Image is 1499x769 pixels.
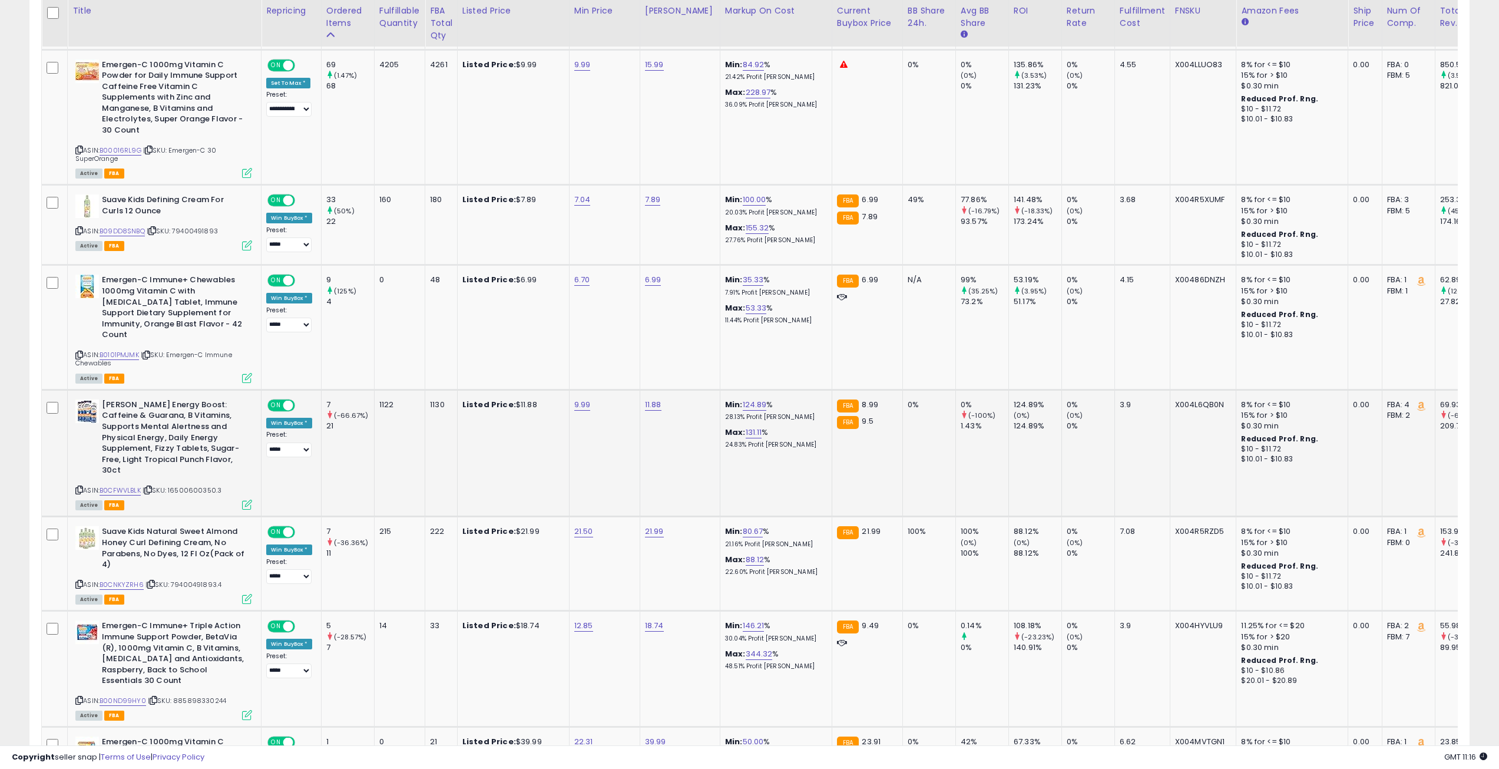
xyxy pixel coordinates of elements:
small: (-18.33%) [1021,206,1053,216]
div: Preset: [266,91,312,117]
a: B0101PMJMK [100,350,139,360]
span: FBA [104,241,124,251]
div: 88.12% [1014,548,1061,559]
span: ON [269,60,283,70]
a: 7.89 [645,194,661,206]
div: 0.00 [1353,400,1372,410]
div: $0.30 min [1241,296,1339,307]
span: ON [269,196,283,206]
div: Preset: [266,226,312,253]
span: | SKU: 79400491893 [147,226,218,236]
b: Emergen-C Immune+ Chewables 1000mg Vitamin C with [MEDICAL_DATA] Tablet, Immune Support Dietary S... [102,275,245,343]
a: 131.11 [746,427,762,438]
b: Min: [725,59,743,70]
div: FBA: 0 [1387,60,1426,70]
span: 8.99 [862,399,878,410]
a: 100.00 [743,194,766,206]
div: 0% [1067,548,1114,559]
p: 27.76% Profit [PERSON_NAME] [725,236,823,245]
div: Return Rate [1067,5,1110,29]
b: Max: [725,222,746,233]
a: 228.97 [746,87,771,98]
div: 15% for > $10 [1241,206,1339,216]
p: 36.09% Profit [PERSON_NAME] [725,101,823,109]
div: 49% [908,194,947,205]
div: $0.30 min [1241,421,1339,431]
div: Set To Max * [266,78,310,88]
small: (0%) [1067,411,1083,420]
small: FBA [837,275,859,288]
a: 6.70 [574,274,590,286]
span: OFF [293,400,312,410]
div: Preset: [266,558,312,585]
div: $0.30 min [1241,81,1339,91]
div: 15% for > $10 [1241,286,1339,296]
small: (0%) [1014,538,1030,547]
div: 3.68 [1120,194,1161,205]
div: 33 [326,194,374,205]
div: % [725,555,823,576]
div: 51.17% [1014,296,1061,307]
div: 0% [908,60,947,70]
small: (-66.67%) [334,411,368,420]
b: Reduced Prof. Rng. [1241,309,1318,319]
a: 80.67 [743,526,763,537]
span: OFF [293,60,312,70]
p: 20.03% Profit [PERSON_NAME] [725,209,823,217]
b: Listed Price: [462,194,516,205]
div: 160 [379,194,416,205]
a: 88.12 [746,554,765,566]
b: Max: [725,302,746,313]
div: 7 [326,526,374,537]
b: Reduced Prof. Rng. [1241,94,1318,104]
b: Min: [725,274,743,285]
a: 9.99 [574,399,591,411]
div: 1.43% [961,421,1008,431]
div: Fulfillment Cost [1120,5,1165,29]
div: 0% [1067,275,1114,285]
div: FBA Total Qty [430,5,452,42]
div: $21.99 [462,526,560,537]
small: (0%) [1067,538,1083,547]
div: Title [72,5,256,17]
span: | SKU: 16500600350.3 [143,486,221,495]
a: B00ND99HY0 [100,696,146,706]
div: 0% [1067,400,1114,410]
div: 0% [1067,194,1114,205]
small: FBA [837,212,859,225]
div: $7.89 [462,194,560,205]
a: B09DD8SNBQ [100,226,145,236]
small: (45.48%) [1448,206,1477,216]
small: (-36.36%) [334,538,368,547]
span: 6.99 [862,194,878,205]
div: $10 - $11.72 [1241,572,1339,582]
a: 84.92 [743,59,765,71]
small: (3.59%) [1448,71,1473,80]
span: 9.5 [862,415,873,427]
span: All listings currently available for purchase on Amazon [75,374,102,384]
div: 124.89% [1014,400,1061,410]
b: Max: [725,87,746,98]
div: Win BuyBox * [266,544,312,555]
div: % [725,427,823,449]
a: Terms of Use [101,751,151,763]
div: % [725,526,823,548]
div: $10.01 - $10.83 [1241,250,1339,260]
div: % [725,194,823,216]
div: 0% [1067,526,1114,537]
div: BB Share 24h. [908,5,951,29]
div: $10.01 - $10.83 [1241,114,1339,124]
small: FBA [837,416,859,429]
div: X004LLUO83 [1175,60,1227,70]
div: X00486DNZH [1175,275,1227,285]
img: 51GoTBiahEL._SL40_.jpg [75,275,99,298]
div: FBM: 1 [1387,286,1426,296]
a: B0CFWVLBLK [100,486,141,496]
div: Win BuyBox * [266,418,312,428]
p: 7.91% Profit [PERSON_NAME] [725,289,823,297]
div: 3.9 [1120,400,1161,410]
span: ON [269,400,283,410]
div: % [725,303,823,325]
div: 73.2% [961,296,1008,307]
div: 209.79 [1440,421,1488,431]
